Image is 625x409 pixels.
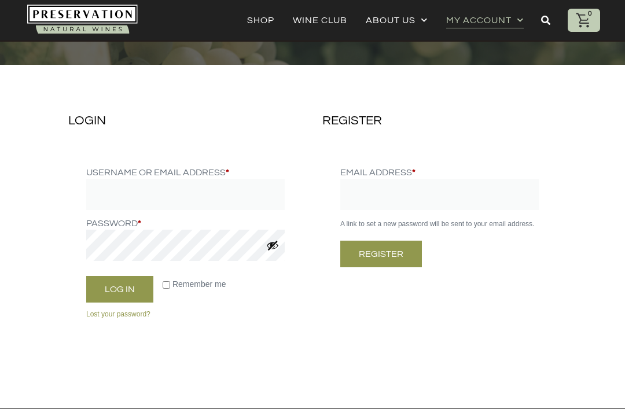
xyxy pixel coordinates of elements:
[366,12,428,28] a: About Us
[293,12,347,28] a: Wine Club
[163,281,170,289] input: Remember me
[86,166,285,179] label: Username or email address
[446,12,524,28] a: My account
[86,276,153,303] button: Log in
[86,217,285,230] label: Password
[322,113,557,128] h2: Register
[27,5,138,36] img: Natural-organic-biodynamic-wine
[68,113,303,128] h2: Login
[340,218,539,230] p: A link to set a new password will be sent to your email address.
[86,310,150,318] a: Lost your password?
[585,9,595,19] div: 0
[247,12,524,28] nav: Menu
[340,241,422,267] button: Register
[247,12,274,28] a: Shop
[266,239,279,252] button: Show password
[340,166,539,179] label: Email address
[172,279,226,289] span: Remember me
